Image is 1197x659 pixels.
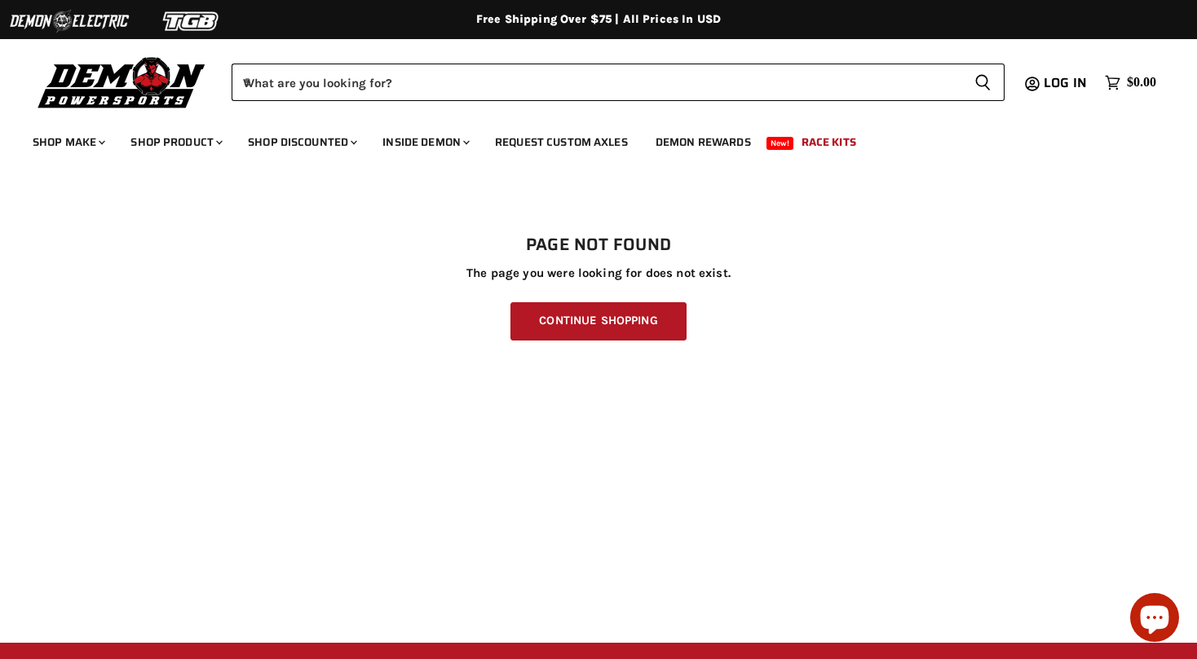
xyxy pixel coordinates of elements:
[961,64,1005,101] button: Search
[33,53,211,111] img: Demon Powersports
[20,125,115,159] a: Shop Make
[370,125,479,159] a: Inside Demon
[1044,72,1087,93] span: Log in
[232,64,1005,101] form: Product
[232,64,961,101] input: When autocomplete results are available use up and down arrows to review and enter to select
[20,119,1152,159] ul: Main menu
[130,6,253,37] img: TGB Logo 2
[236,125,367,159] a: Shop Discounted
[33,266,1164,280] p: The page you were looking for does not exist.
[483,125,640,159] a: Request Custom Axles
[8,6,130,37] img: Demon Electric Logo 2
[1125,593,1184,646] inbox-online-store-chat: Shopify online store chat
[1036,76,1097,90] a: Log in
[1097,71,1164,94] a: $0.00
[1127,75,1156,90] span: $0.00
[643,125,763,159] a: Demon Rewards
[510,302,686,340] a: Continue Shopping
[33,235,1164,255] h1: Page not found
[118,125,232,159] a: Shop Product
[766,137,794,150] span: New!
[789,125,868,159] a: Race Kits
